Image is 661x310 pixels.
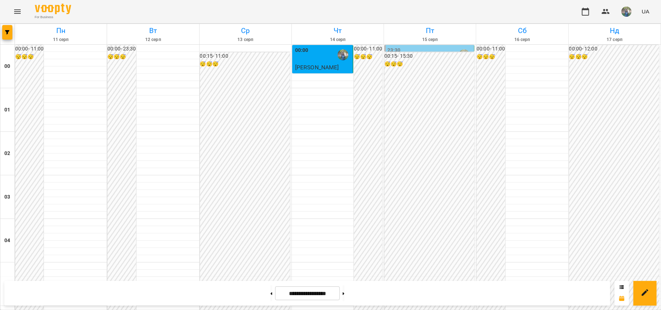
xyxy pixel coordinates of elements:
[201,25,290,36] h6: Ср
[35,15,71,20] span: For Business
[387,46,401,54] label: 23:30
[338,49,348,60] img: Оладько Марія
[570,36,660,43] h6: 17 серп
[293,36,383,43] h6: 14 серп
[35,4,71,14] img: Voopty Logo
[15,45,44,53] h6: 00:00 - 11:00
[384,52,474,60] h6: 00:15 - 15:30
[107,53,136,61] h6: 😴😴😴
[477,36,567,43] h6: 16 серп
[293,25,383,36] h6: Чт
[201,36,290,43] h6: 13 серп
[354,53,382,61] h6: 😴😴😴
[477,25,567,36] h6: Сб
[385,25,475,36] h6: Пт
[477,45,505,53] h6: 00:00 - 11:00
[108,25,198,36] h6: Вт
[4,62,10,70] h6: 00
[385,36,475,43] h6: 15 серп
[621,7,632,17] img: de1e453bb906a7b44fa35c1e57b3518e.jpg
[200,60,290,68] h6: 😴😴😴
[295,64,339,71] span: [PERSON_NAME]
[354,45,382,53] h6: 00:00 - 11:00
[4,237,10,245] h6: 04
[295,72,351,81] p: індивід МА 45 хв
[16,36,106,43] h6: 11 серп
[16,25,106,36] h6: Пн
[107,45,136,53] h6: 00:00 - 23:30
[4,150,10,158] h6: 02
[569,53,659,61] h6: 😴😴😴
[200,52,290,60] h6: 00:15 - 11:00
[642,8,649,15] span: UA
[639,5,652,18] button: UA
[15,53,44,61] h6: 😴😴😴
[295,46,309,54] label: 00:00
[4,193,10,201] h6: 03
[569,45,659,53] h6: 00:00 - 12:00
[570,25,660,36] h6: Нд
[4,106,10,114] h6: 01
[108,36,198,43] h6: 12 серп
[477,53,505,61] h6: 😴😴😴
[384,60,474,68] h6: 😴😴😴
[9,3,26,20] button: Menu
[459,49,470,60] img: Оладько Марія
